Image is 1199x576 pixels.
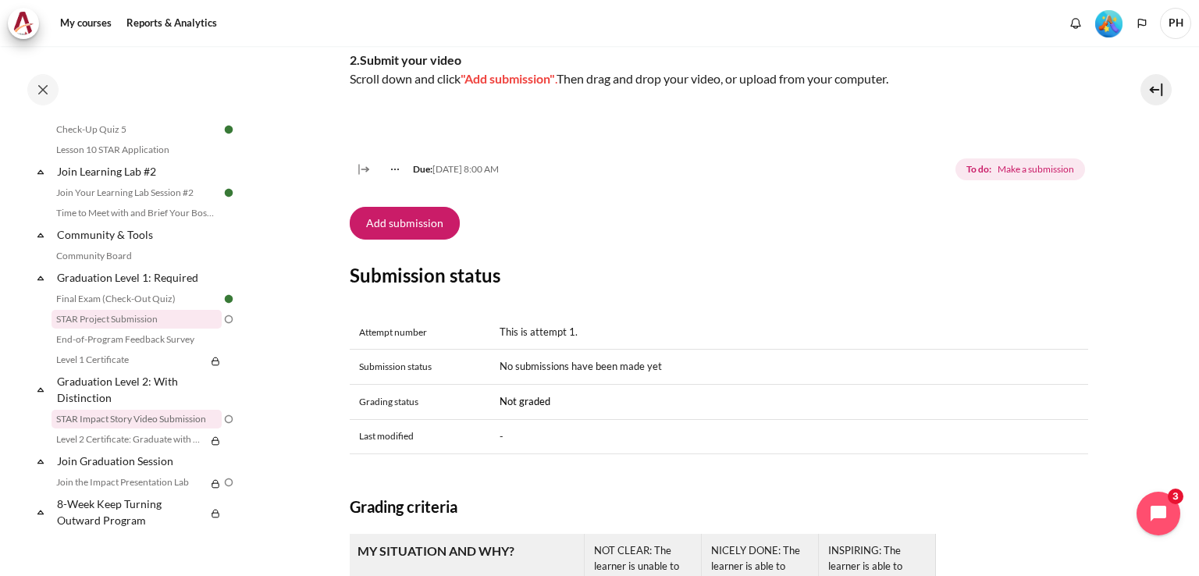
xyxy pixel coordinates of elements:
[1089,9,1129,37] a: Level #5
[1160,8,1191,39] span: PH
[350,52,461,67] strong: 2.Submit your video
[1130,12,1154,35] button: Languages
[350,263,1088,287] h3: Submission status
[350,315,490,350] th: Attempt number
[378,162,499,176] div: [DATE] 8:00 AM
[52,183,222,202] a: Join Your Learning Lab Session #2
[955,155,1087,183] div: Completion requirements for STAR Impact Story Video Submission
[52,140,222,159] a: Lesson 10 STAR Application
[555,71,557,86] span: .
[33,164,48,180] span: Collapse
[33,504,48,520] span: Collapse
[52,290,222,308] a: Final Exam (Check-Out Quiz)
[52,430,206,449] a: Level 2 Certificate: Graduate with Distinction
[413,163,432,175] strong: Due:
[33,453,48,469] span: Collapse
[222,186,236,200] img: Done
[1095,9,1123,37] div: Level #5
[52,310,222,329] a: STAR Project Submission
[52,473,206,492] a: Join the Impact Presentation Lab
[222,292,236,306] img: Done
[490,419,1088,454] td: -
[55,161,222,182] a: Join Learning Lab #2
[33,382,48,397] span: Collapse
[121,8,222,39] a: Reports & Analytics
[350,51,896,88] p: Scroll down and click Then drag and drop your video, or upload from your computer.
[33,270,48,286] span: Collapse
[490,315,1088,350] td: This is attempt 1.
[350,495,1088,518] h4: Grading criteria
[490,385,1088,420] td: Not graded
[55,224,222,245] a: Community & Tools
[55,450,222,471] a: Join Graduation Session
[55,371,222,408] a: Graduation Level 2: With Distinction
[52,247,222,265] a: Community Board
[350,207,460,240] button: Add submission
[1160,8,1191,39] a: User menu
[52,350,206,369] a: Level 1 Certificate
[222,475,236,489] img: To do
[490,350,1088,385] td: No submissions have been made yet
[966,162,991,176] strong: To do:
[8,8,47,39] a: Architeck Architeck
[998,162,1074,176] span: Make a submission
[350,385,490,420] th: Grading status
[222,412,236,426] img: To do
[52,330,222,349] a: End-of-Program Feedback Survey
[52,410,222,428] a: STAR Impact Story Video Submission
[222,312,236,326] img: To do
[52,204,222,222] a: Time to Meet with and Brief Your Boss #2
[55,493,206,531] a: 8-Week Keep Turning Outward Program
[55,267,222,288] a: Graduation Level 1: Required
[350,419,490,454] th: Last modified
[350,350,490,385] th: Submission status
[1095,10,1123,37] img: Level #5
[33,227,48,243] span: Collapse
[55,8,117,39] a: My courses
[12,12,34,35] img: Architeck
[461,71,555,86] span: "Add submission"
[52,120,222,139] a: Check-Up Quiz 5
[1064,12,1087,35] div: Show notification window with no new notifications
[222,123,236,137] img: Done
